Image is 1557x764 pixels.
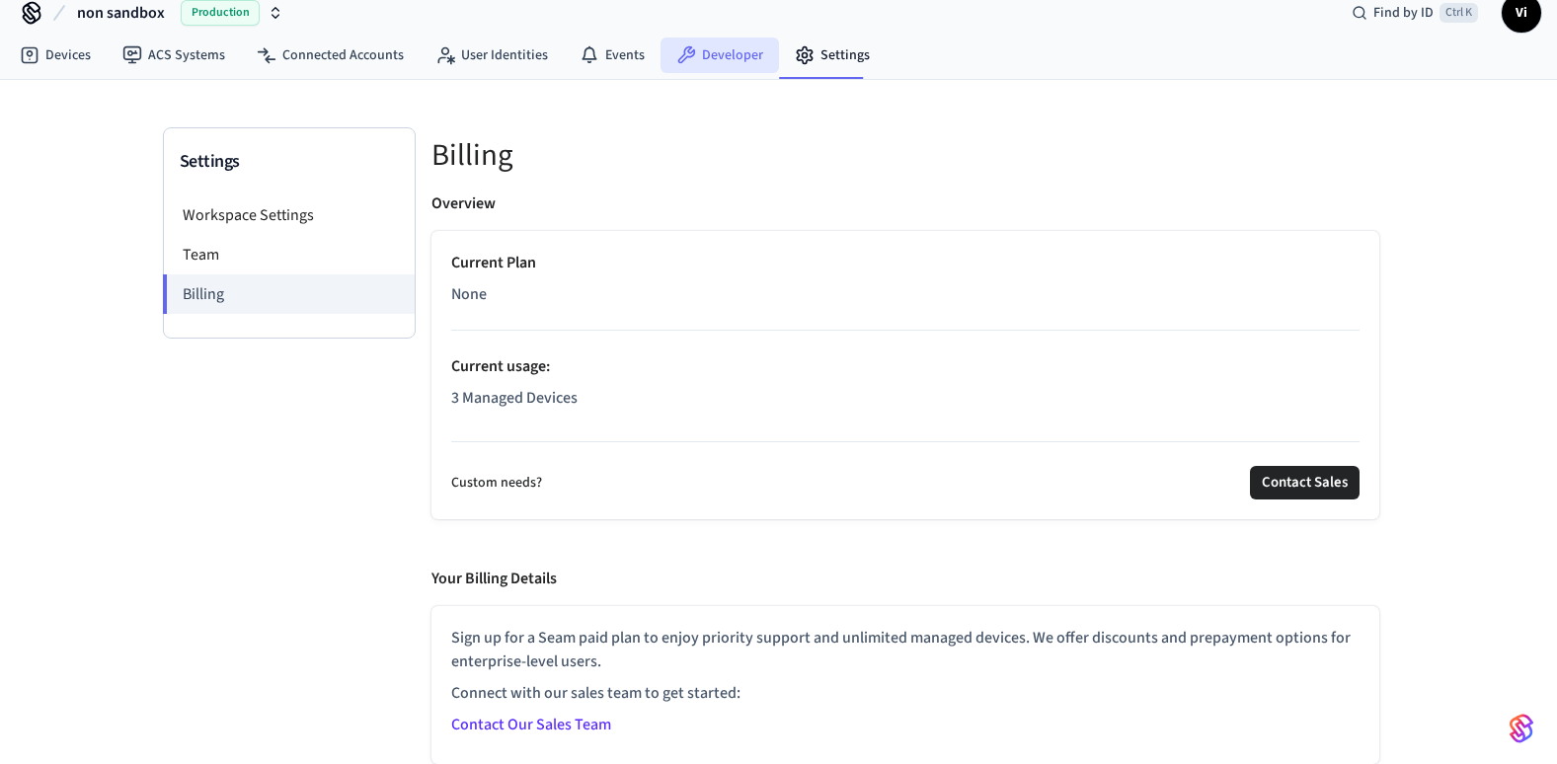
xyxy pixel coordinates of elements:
[451,681,1360,705] p: Connect with our sales team to get started:
[451,386,1360,410] p: 3 Managed Devices
[431,135,1379,176] h5: Billing
[431,191,496,215] p: Overview
[451,354,1360,378] p: Current usage :
[1373,3,1434,23] span: Find by ID
[420,38,564,73] a: User Identities
[164,235,415,274] li: Team
[163,274,415,314] li: Billing
[451,282,487,306] span: None
[4,38,107,73] a: Devices
[241,38,420,73] a: Connected Accounts
[451,251,1360,274] p: Current Plan
[451,714,611,735] a: Contact Our Sales Team
[431,567,557,590] p: Your Billing Details
[107,38,241,73] a: ACS Systems
[1510,713,1533,744] img: SeamLogoGradient.69752ec5.svg
[164,195,415,235] li: Workspace Settings
[451,626,1360,673] p: Sign up for a Seam paid plan to enjoy priority support and unlimited managed devices. We offer di...
[180,148,399,176] h3: Settings
[1250,466,1360,499] button: Contact Sales
[77,1,165,25] span: non sandbox
[779,38,886,73] a: Settings
[1440,3,1478,23] span: Ctrl K
[661,38,779,73] a: Developer
[564,38,661,73] a: Events
[451,466,1360,499] div: Custom needs?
